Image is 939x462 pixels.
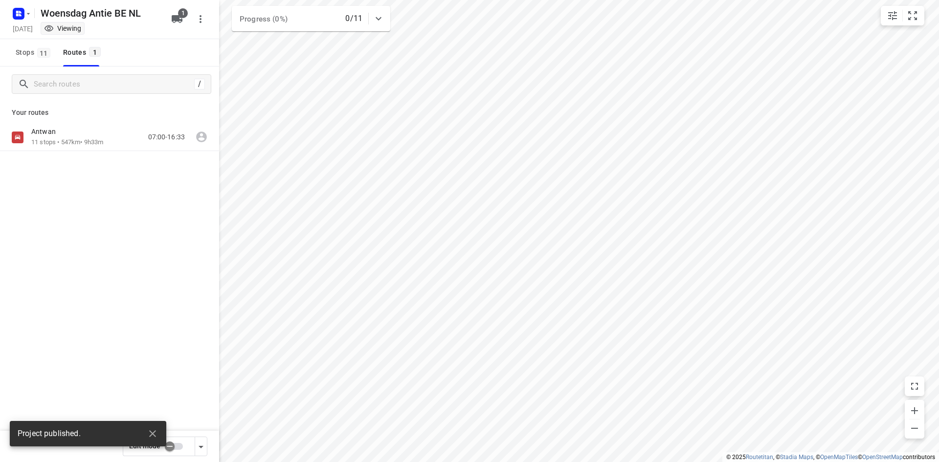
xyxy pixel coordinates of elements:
span: 1 [89,47,101,57]
button: 1 [167,9,187,29]
div: Driver app settings [195,440,207,452]
button: Fit zoom [903,6,922,25]
div: Progress (0%)0/11 [232,6,390,31]
p: 11 stops • 547km • 9h33m [31,138,103,147]
div: Routes [63,46,104,59]
span: Route unassigned [192,127,211,147]
p: 0/11 [345,13,362,24]
div: You are currently in view mode. To make any changes, go to edit project. [44,23,81,33]
p: Antwan [31,127,62,136]
div: small contained button group [881,6,924,25]
p: Your routes [12,108,207,118]
button: Map settings [883,6,902,25]
span: 11 [37,48,50,58]
button: More [191,9,210,29]
a: Routetitan [746,454,773,461]
li: © 2025 , © , © © contributors [726,454,935,461]
a: OpenMapTiles [820,454,858,461]
span: 1 [178,8,188,18]
a: Stadia Maps [780,454,813,461]
span: Stops [16,46,53,59]
input: Search routes [34,77,194,92]
a: OpenStreetMap [862,454,903,461]
span: Progress (0%) [240,15,288,23]
span: Project published. [18,428,81,440]
div: / [194,79,205,89]
p: 07:00-16:33 [148,132,185,142]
